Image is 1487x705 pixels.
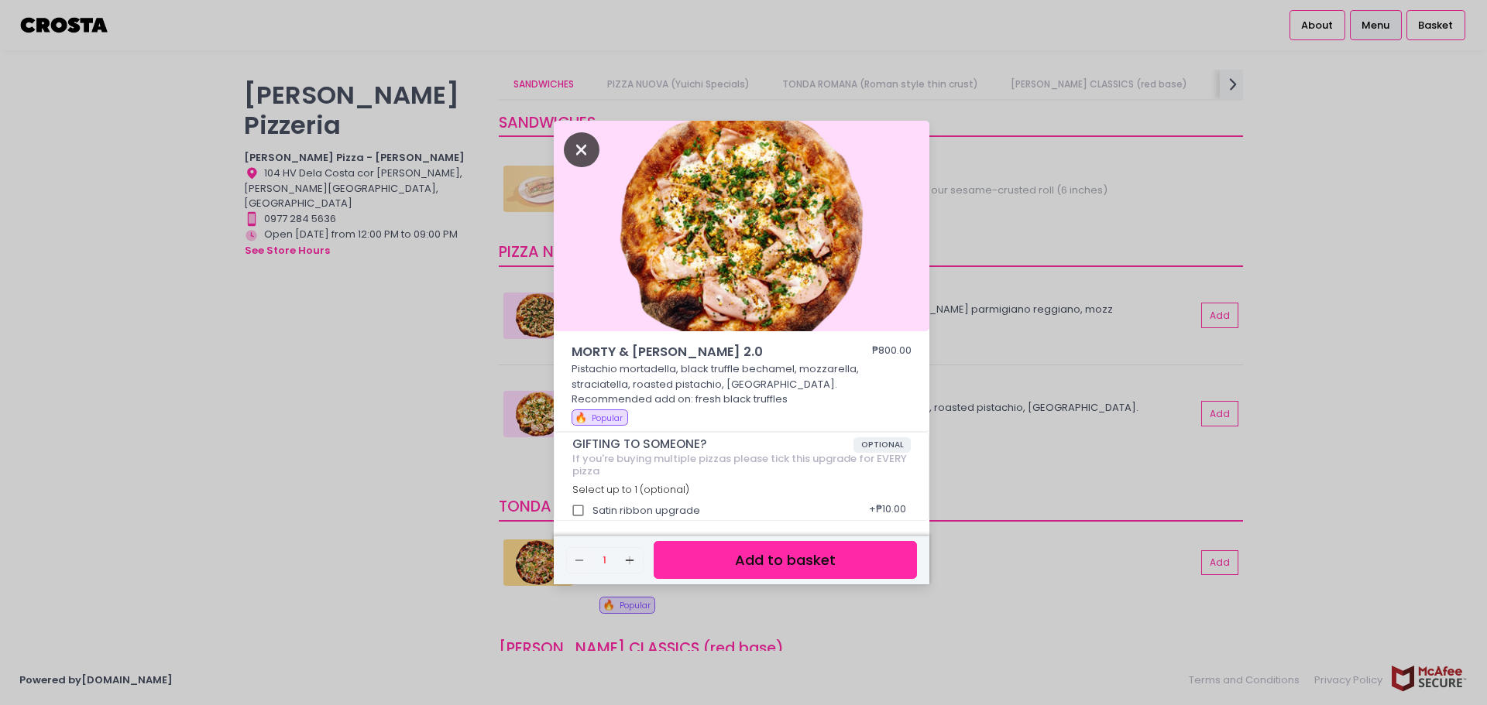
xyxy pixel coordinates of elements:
[864,496,911,525] div: + ₱10.00
[572,437,853,451] span: GIFTING TO SOMEONE?
[654,541,917,579] button: Add to basket
[572,361,912,407] p: Pistachio mortadella, black truffle bechamel, mozzarella, straciatella, roasted pistachio, [GEOGR...
[575,410,587,425] span: 🔥
[564,141,599,156] button: Close
[592,412,623,424] span: Popular
[872,343,912,361] div: ₱800.00
[572,453,912,477] div: If you're buying multiple pizzas please tick this upgrade for EVERY pizza
[572,343,827,361] span: MORTY & [PERSON_NAME] 2.0
[554,121,929,331] img: MORTY & ELLA 2.0
[572,483,689,496] span: Select up to 1 (optional)
[853,437,912,453] span: OPTIONAL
